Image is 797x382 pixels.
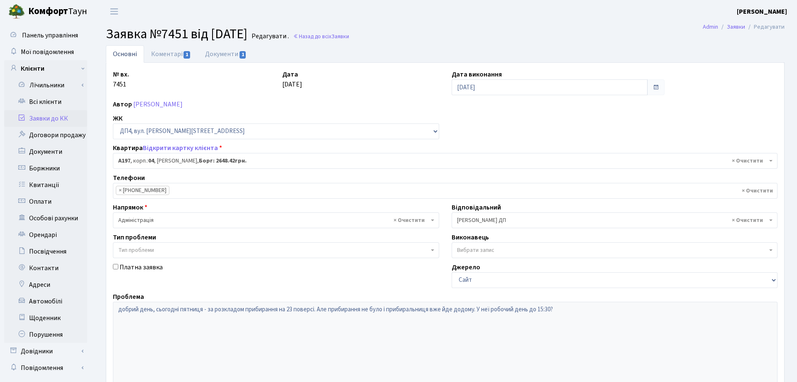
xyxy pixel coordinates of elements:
[113,113,122,123] label: ЖК
[104,5,125,18] button: Переключити навігацію
[118,157,767,165] span: <b>А197</b>, корп.: <b>04</b>, Михайленко Андрій Юрійович, <b>Борг: 2648.42грн.</b>
[4,210,87,227] a: Особові рахунки
[120,262,163,272] label: Платна заявка
[113,173,145,183] label: Телефони
[113,69,129,79] label: № вх.
[119,186,122,195] span: ×
[745,22,785,32] li: Редагувати
[4,127,87,143] a: Договори продажу
[4,227,87,243] a: Орендарі
[703,22,718,31] a: Admin
[28,5,68,18] b: Комфорт
[4,177,87,193] a: Квитанції
[4,193,87,210] a: Оплати
[183,51,190,59] span: 1
[4,143,87,160] a: Документи
[118,157,130,165] b: А197
[452,212,778,228] span: Сомова О.П. ДП
[394,216,425,224] span: Видалити всі елементи
[452,69,502,79] label: Дата виконання
[116,186,169,195] li: +380937723815
[4,60,87,77] a: Клієнти
[4,260,87,276] a: Контакти
[4,94,87,110] a: Всі клієнти
[4,310,87,326] a: Щоденник
[8,3,25,20] img: logo.png
[113,99,132,109] label: Автор
[4,243,87,260] a: Посвідчення
[4,27,87,44] a: Панель управління
[293,32,349,40] a: Назад до всіхЗаявки
[4,160,87,177] a: Боржники
[148,157,154,165] b: 04
[4,360,87,376] a: Повідомлення
[133,100,183,109] a: [PERSON_NAME]
[331,32,349,40] span: Заявки
[250,32,289,40] small: Редагувати .
[106,25,247,44] span: Заявка №7451 від [DATE]
[4,343,87,360] a: Довідники
[276,69,445,95] div: [DATE]
[28,5,87,19] span: Таун
[113,212,439,228] span: Адміністрація
[118,216,429,224] span: Адміністрація
[21,47,74,57] span: Мої повідомлення
[199,157,247,165] b: Борг: 2648.42грн.
[282,69,298,79] label: Дата
[4,110,87,127] a: Заявки до КК
[113,153,777,169] span: <b>А197</b>, корп.: <b>04</b>, Михайленко Андрій Юрійович, <b>Борг: 2648.42грн.</b>
[742,187,773,195] span: Видалити всі елементи
[737,7,787,16] b: [PERSON_NAME]
[452,232,489,242] label: Виконавець
[690,18,797,36] nav: breadcrumb
[22,31,78,40] span: Панель управління
[118,246,154,254] span: Тип проблеми
[737,7,787,17] a: [PERSON_NAME]
[457,216,768,224] span: Сомова О.П. ДП
[732,216,763,224] span: Видалити всі елементи
[452,262,480,272] label: Джерело
[113,143,222,153] label: Квартира
[732,157,763,165] span: Видалити всі елементи
[198,45,254,63] a: Документи
[452,202,501,212] label: Відповідальний
[113,202,147,212] label: Напрямок
[143,143,218,153] a: Відкрити картку клієнта
[107,69,276,95] div: 7451
[106,45,144,63] a: Основні
[144,45,198,63] a: Коментарі
[4,293,87,310] a: Автомобілі
[113,292,144,302] label: Проблема
[113,232,156,242] label: Тип проблеми
[457,246,494,254] span: Вибрати запис
[4,276,87,293] a: Адреси
[10,77,87,94] a: Лічильники
[240,51,246,59] span: 1
[4,44,87,60] a: Мої повідомлення
[4,326,87,343] a: Порушення
[727,22,745,31] a: Заявки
